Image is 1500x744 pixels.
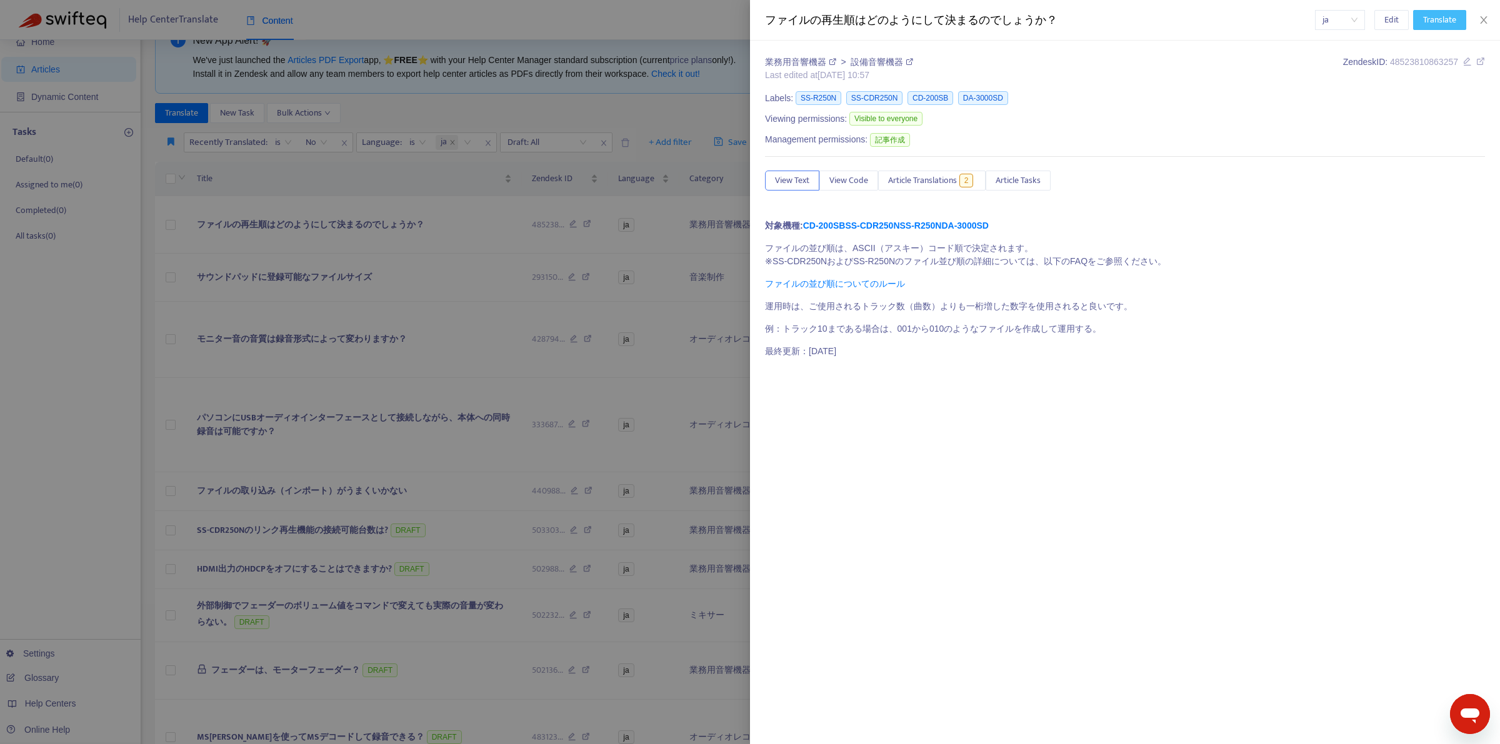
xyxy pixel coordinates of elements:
[765,279,905,289] a: ファイルの並び順についてのルール
[803,221,846,231] a: CD-200SB
[1384,13,1399,27] span: Edit
[870,133,910,147] span: 記事作成
[1450,694,1490,734] iframe: メッセージングウィンドウを開くボタン
[765,69,913,82] div: Last edited at [DATE] 10:57
[849,112,922,126] span: Visible to everyone
[1479,15,1489,25] span: close
[845,221,899,231] a: SS-CDR250N
[888,174,957,187] span: Article Translations
[846,91,903,105] span: SS-CDR250N
[878,171,986,191] button: Article Translations2
[765,56,913,69] div: >
[1343,56,1485,82] div: Zendesk ID:
[1374,10,1409,30] button: Edit
[765,345,1485,358] p: 最終更新：[DATE]
[765,242,1485,268] p: ファイルの並び順は、ASCII（アスキー）コード順で決定されます。 ※SS-CDR250NおよびSS-R250Nのファイル並び順の詳細については、以下のFAQをご参照ください。
[851,57,913,67] a: 設備音響機器
[900,221,942,231] a: SS-R250N
[819,171,878,191] button: View Code
[941,221,988,231] a: DA-3000SD
[765,92,793,105] span: Labels:
[1322,11,1357,29] span: ja
[986,171,1051,191] button: Article Tasks
[1475,14,1492,26] button: Close
[765,12,1315,29] div: ファイルの再生順はどのようにして決まるのでしょうか？
[765,221,803,231] strong: 対象機種:
[796,91,841,105] span: SS-R250N
[1423,13,1456,27] span: Translate
[765,322,1485,335] p: 例：トラック10まである場合は、001から010のようなファイルを作成して運用する。
[1390,57,1458,67] span: 48523810863257
[765,300,1485,313] p: 運用時は、ご使用されるトラック数（曲数）よりも一桁増した数字を使用されると良いです。
[765,57,839,67] a: 業務用音響機器
[775,174,809,187] span: View Text
[907,91,953,105] span: CD-200SB
[959,174,974,187] span: 2
[765,171,819,191] button: View Text
[829,174,868,187] span: View Code
[765,133,867,146] span: Management permissions:
[765,112,847,126] span: Viewing permissions:
[996,174,1041,187] span: Article Tasks
[958,91,1008,105] span: DA-3000SD
[1413,10,1466,30] button: Translate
